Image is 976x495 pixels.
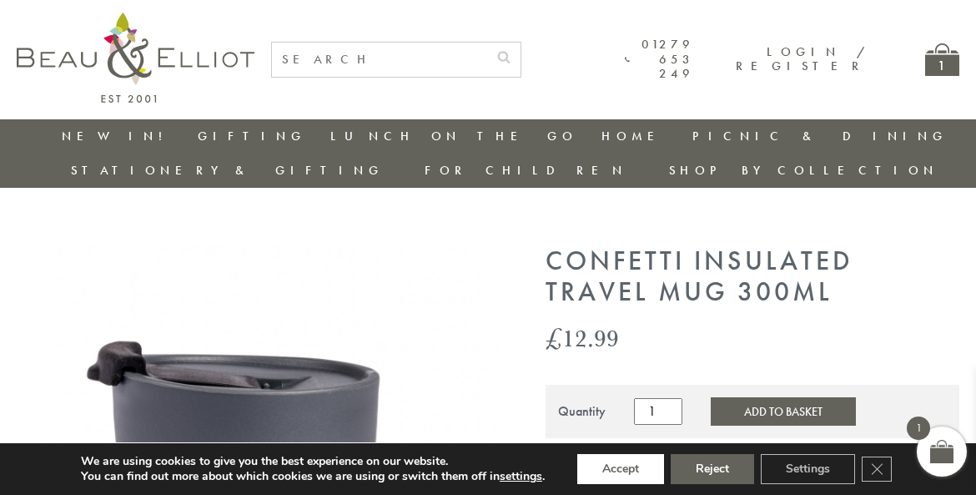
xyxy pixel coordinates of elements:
[272,43,487,77] input: SEARCH
[198,128,306,144] a: Gifting
[925,43,959,76] a: 1
[862,457,892,482] button: Close GDPR Cookie Banner
[577,454,664,484] button: Accept
[634,398,682,425] input: Product quantity
[671,454,754,484] button: Reject
[546,246,959,308] h1: Confetti Insulated Travel Mug 300ml
[546,321,619,355] bdi: 12.99
[62,128,174,144] a: New in!
[81,454,545,469] p: We are using cookies to give you the best experience on our website.
[558,404,606,419] div: Quantity
[736,43,867,74] a: Login / Register
[601,128,668,144] a: Home
[907,417,930,440] span: 1
[500,469,542,484] button: settings
[17,13,254,103] img: logo
[81,469,545,484] p: You can find out more about which cookies we are using or switch them off in .
[692,128,948,144] a: Picnic & Dining
[330,128,577,144] a: Lunch On The Go
[711,397,856,426] button: Add to Basket
[761,454,855,484] button: Settings
[669,162,938,179] a: Shop by collection
[625,38,694,81] a: 01279 653 249
[425,162,627,179] a: For Children
[546,321,562,355] span: £
[71,162,384,179] a: Stationery & Gifting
